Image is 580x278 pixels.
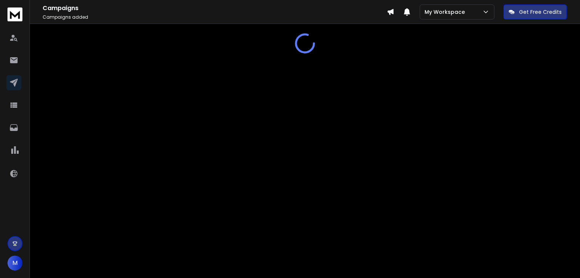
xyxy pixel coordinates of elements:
[7,7,22,21] img: logo
[7,256,22,271] button: M
[425,8,468,16] p: My Workspace
[503,4,567,19] button: Get Free Credits
[43,4,387,13] h1: Campaigns
[43,14,387,20] p: Campaigns added
[519,8,562,16] p: Get Free Credits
